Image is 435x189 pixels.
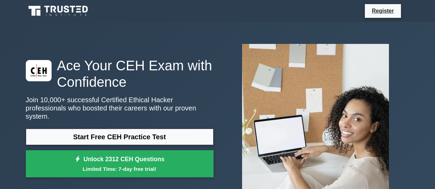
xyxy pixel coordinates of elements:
a: Unlock 2312 CEH QuestionsLimited Time: 7-day free trial! [26,150,214,178]
small: Limited Time: 7-day free trial! [34,165,205,173]
a: Register [368,7,398,15]
a: Start Free CEH Practice Test [26,129,214,145]
h1: Ace Your CEH Exam with Confidence [26,57,214,90]
p: Join 10,000+ successful Certified Ethical Hacker professionals who boosted their careers with our... [26,96,214,120]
